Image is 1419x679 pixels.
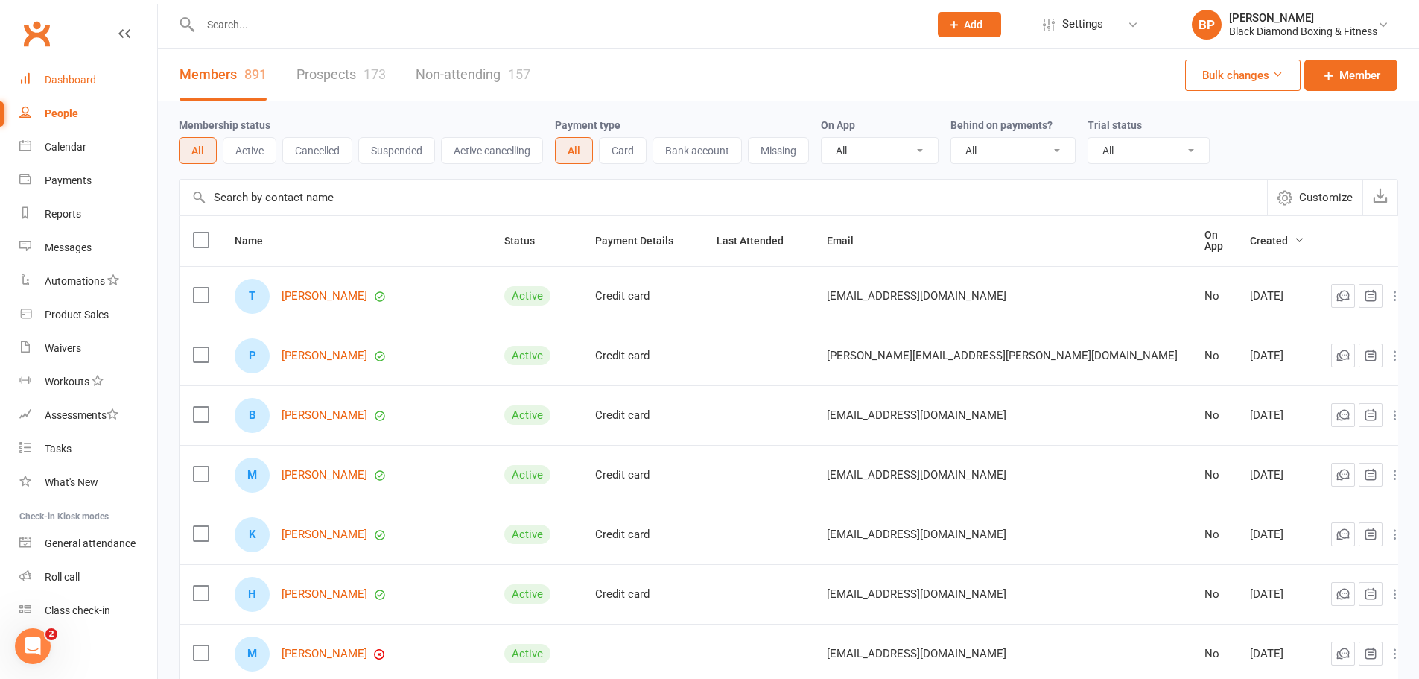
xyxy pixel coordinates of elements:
span: Add [964,19,982,31]
a: What's New [19,466,157,499]
div: People [45,107,78,119]
div: [DATE] [1250,350,1304,362]
a: Workouts [19,365,157,399]
div: No [1204,469,1223,481]
div: No [1204,350,1223,362]
button: Active [223,137,276,164]
span: Payment Details [595,235,690,247]
label: Membership status [179,119,270,131]
a: Class kiosk mode [19,594,157,628]
div: B [235,398,270,433]
button: Cancelled [282,137,352,164]
a: Waivers [19,332,157,365]
span: 2 [45,628,57,640]
button: Customize [1267,180,1362,215]
div: What's New [45,476,98,488]
button: Bulk changes [1185,60,1301,91]
button: Payment Details [595,232,690,250]
div: [DATE] [1250,409,1304,422]
a: [PERSON_NAME] [282,409,367,422]
div: No [1204,648,1223,660]
a: Prospects173 [296,49,386,101]
button: Email [827,232,870,250]
div: Active [504,644,550,663]
div: 173 [364,66,386,82]
button: Active cancelling [441,137,543,164]
div: Workouts [45,376,89,388]
span: [EMAIL_ADDRESS][DOMAIN_NAME] [827,520,1006,549]
div: P [235,338,270,373]
div: Active [504,465,550,484]
input: Search by contact name [180,180,1267,215]
span: Last Attended [717,235,800,247]
a: [PERSON_NAME] [282,648,367,660]
div: Credit card [595,350,690,362]
div: 157 [508,66,530,82]
div: No [1204,588,1223,601]
a: Messages [19,231,157,265]
button: Created [1250,232,1304,250]
label: Behind on payments? [950,119,1053,131]
span: [EMAIL_ADDRESS][DOMAIN_NAME] [827,639,1006,668]
a: Roll call [19,560,157,594]
a: General attendance kiosk mode [19,527,157,560]
div: [DATE] [1250,469,1304,481]
div: Credit card [595,290,690,303]
div: Product Sales [45,309,109,320]
a: [PERSON_NAME] [282,588,367,601]
div: Tasks [45,443,72,455]
label: Payment type [555,119,620,131]
button: Suspended [358,137,435,164]
div: Active [504,584,550,604]
button: Name [235,232,279,250]
label: On App [821,119,855,131]
label: Trial status [1088,119,1142,131]
span: [EMAIL_ADDRESS][DOMAIN_NAME] [827,401,1006,429]
div: Black Diamond Boxing & Fitness [1229,25,1377,38]
span: [EMAIL_ADDRESS][DOMAIN_NAME] [827,580,1006,608]
div: [DATE] [1250,528,1304,541]
span: Member [1339,66,1380,84]
span: Customize [1299,189,1353,206]
div: General attendance [45,537,136,549]
span: Name [235,235,279,247]
div: Payments [45,174,92,186]
button: All [555,137,593,164]
div: Credit card [595,528,690,541]
a: Members891 [180,49,267,101]
span: [EMAIL_ADDRESS][DOMAIN_NAME] [827,282,1006,310]
a: [PERSON_NAME] [282,290,367,303]
div: Reports [45,208,81,220]
div: K [235,517,270,552]
button: Add [938,12,1001,37]
div: M [235,637,270,672]
button: Bank account [653,137,742,164]
div: Active [504,405,550,425]
button: All [179,137,217,164]
div: Credit card [595,588,690,601]
button: Status [504,232,551,250]
a: Payments [19,164,157,198]
a: [PERSON_NAME] [282,350,367,362]
div: BP [1192,10,1222,40]
button: Last Attended [717,232,800,250]
a: Reports [19,198,157,231]
div: [DATE] [1250,290,1304,303]
div: Automations [45,275,105,287]
div: H [235,577,270,612]
span: [EMAIL_ADDRESS][DOMAIN_NAME] [827,461,1006,489]
a: [PERSON_NAME] [282,469,367,481]
div: Class check-in [45,604,110,616]
a: Member [1304,60,1397,91]
div: Credit card [595,409,690,422]
a: Assessments [19,399,157,432]
div: No [1204,290,1223,303]
span: Created [1250,235,1304,247]
div: M [235,458,270,493]
span: Status [504,235,551,247]
div: Active [504,346,550,365]
a: Product Sales [19,298,157,332]
input: Search... [196,14,918,35]
a: [PERSON_NAME] [282,528,367,541]
a: Clubworx [18,15,55,52]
